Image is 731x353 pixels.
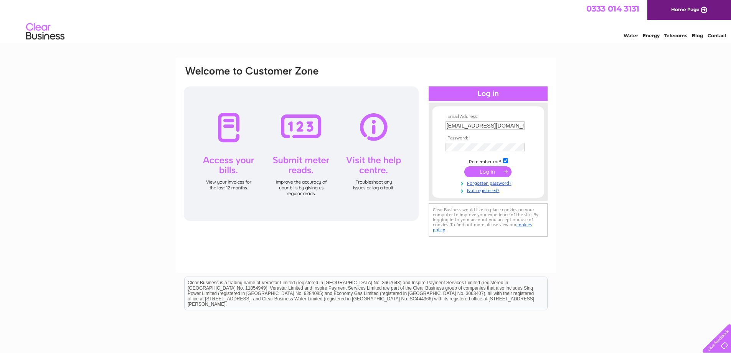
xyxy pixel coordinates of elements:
[444,157,533,165] td: Remember me?
[446,179,533,186] a: Forgotten password?
[185,4,547,37] div: Clear Business is a trading name of Verastar Limited (registered in [GEOGRAPHIC_DATA] No. 3667643...
[464,166,512,177] input: Submit
[692,33,703,38] a: Blog
[664,33,687,38] a: Telecoms
[643,33,660,38] a: Energy
[444,136,533,141] th: Password:
[586,4,639,13] a: 0333 014 3131
[444,114,533,119] th: Email Address:
[433,222,532,232] a: cookies policy
[429,203,548,237] div: Clear Business would like to place cookies on your computer to improve your experience of the sit...
[624,33,638,38] a: Water
[446,186,533,194] a: Not registered?
[708,33,726,38] a: Contact
[26,20,65,43] img: logo.png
